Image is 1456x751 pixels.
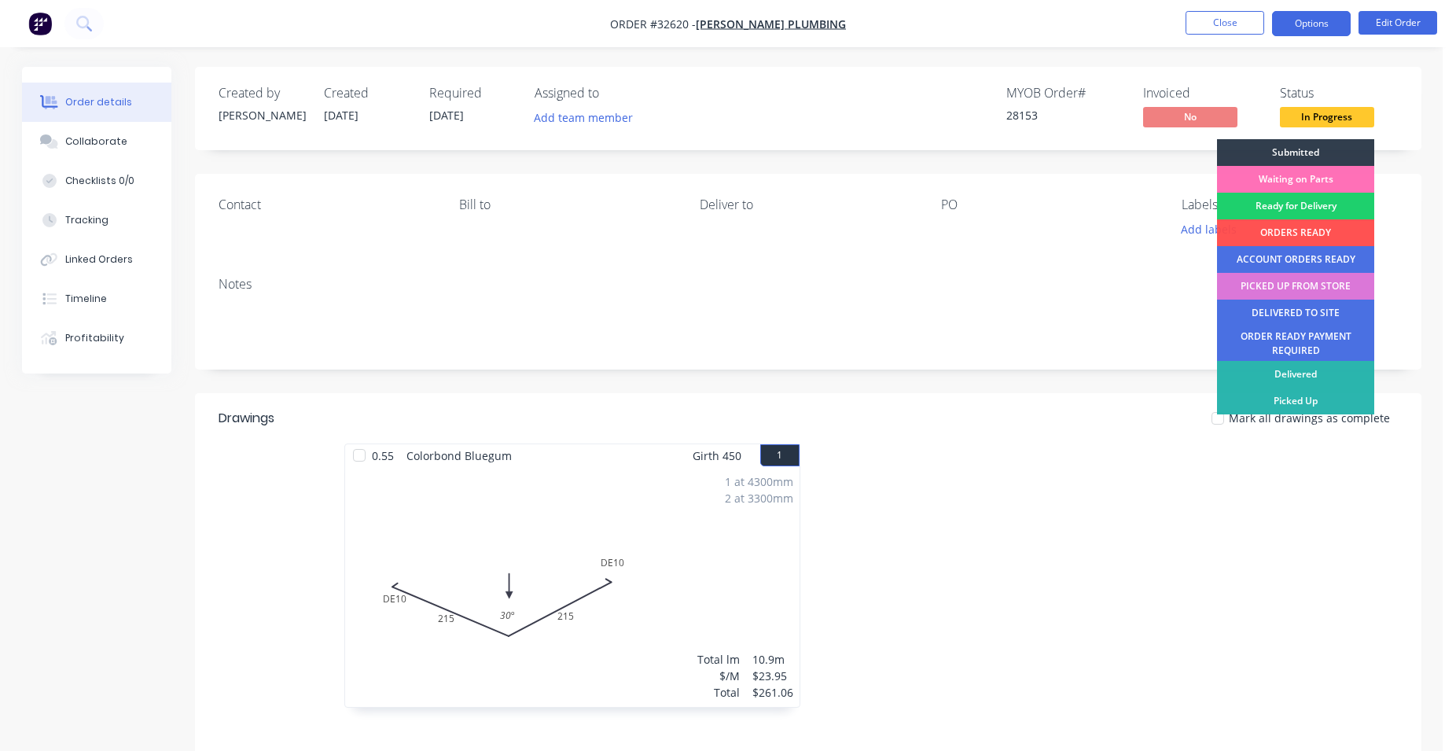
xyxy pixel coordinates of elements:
[65,213,108,227] div: Tracking
[1006,86,1124,101] div: MYOB Order #
[725,473,793,490] div: 1 at 4300mm
[752,684,793,701] div: $261.06
[22,201,171,240] button: Tracking
[700,197,915,212] div: Deliver to
[525,107,641,128] button: Add team member
[1217,273,1374,300] div: PICKED UP FROM STORE
[725,490,793,506] div: 2 at 3300mm
[429,108,464,123] span: [DATE]
[22,161,171,201] button: Checklists 0/0
[219,409,274,428] div: Drawings
[697,668,740,684] div: $/M
[219,277,1398,292] div: Notes
[693,444,741,467] span: Girth 450
[1217,166,1374,193] div: Waiting on Parts
[22,122,171,161] button: Collaborate
[429,86,516,101] div: Required
[1217,219,1374,246] div: ORDERS READY
[535,86,692,101] div: Assigned to
[324,108,358,123] span: [DATE]
[752,668,793,684] div: $23.95
[1173,219,1245,240] button: Add labels
[65,174,134,188] div: Checklists 0/0
[1217,246,1374,273] div: ACCOUNT ORDERS READY
[1217,361,1374,388] div: Delivered
[28,12,52,35] img: Factory
[219,107,305,123] div: [PERSON_NAME]
[610,17,696,31] span: Order #32620 -
[1272,11,1351,36] button: Options
[941,197,1156,212] div: PO
[1217,139,1374,166] div: Submitted
[1359,11,1437,35] button: Edit Order
[65,331,124,345] div: Profitability
[65,95,132,109] div: Order details
[22,279,171,318] button: Timeline
[535,107,642,128] button: Add team member
[696,17,846,31] a: [PERSON_NAME] PLUMBING
[1280,107,1374,127] span: In Progress
[1217,193,1374,219] div: Ready for Delivery
[752,651,793,668] div: 10.9m
[697,684,740,701] div: Total
[345,467,800,707] div: 0DE10215DE1021530º1 at 4300mm2 at 3300mmTotal lm$/MTotal10.9m$23.95$261.06
[459,197,675,212] div: Bill to
[22,240,171,279] button: Linked Orders
[1143,86,1261,101] div: Invoiced
[22,318,171,358] button: Profitability
[1186,11,1264,35] button: Close
[1006,107,1124,123] div: 28153
[400,444,518,467] span: Colorbond Bluegum
[1280,86,1398,101] div: Status
[65,252,133,267] div: Linked Orders
[1217,388,1374,414] div: Picked Up
[1217,300,1374,326] div: DELIVERED TO SITE
[219,197,434,212] div: Contact
[1217,326,1374,361] div: ORDER READY PAYMENT REQUIRED
[366,444,400,467] span: 0.55
[1143,107,1237,127] span: No
[22,83,171,122] button: Order details
[65,292,107,306] div: Timeline
[697,651,740,668] div: Total lm
[324,86,410,101] div: Created
[1182,197,1397,212] div: Labels
[65,134,127,149] div: Collaborate
[1280,107,1374,131] button: In Progress
[760,444,800,466] button: 1
[219,86,305,101] div: Created by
